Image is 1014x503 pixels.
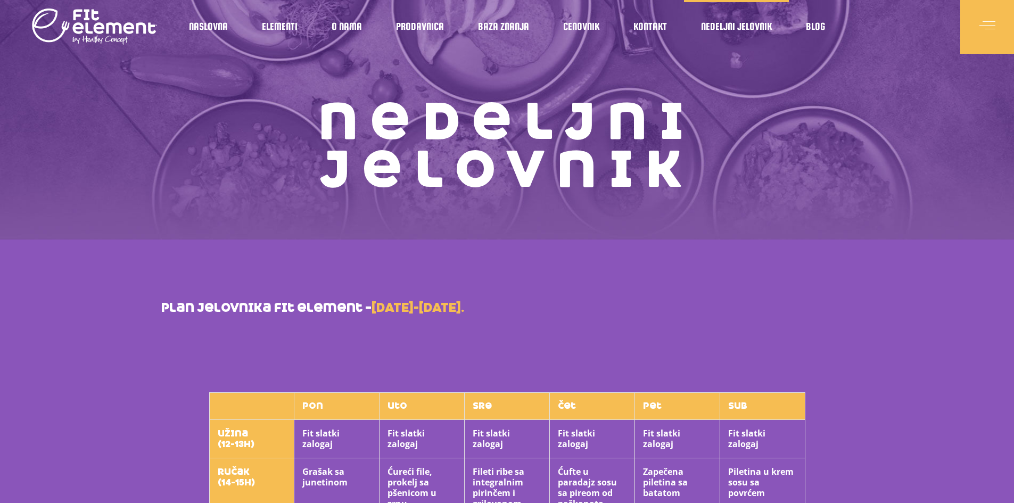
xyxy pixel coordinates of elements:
th: Fit slatki zalogaj [720,420,805,458]
span: Baza znanja [478,24,529,29]
span: Nedeljni jelovnik [701,24,772,29]
th: sub [720,393,805,420]
th: Fit slatki zalogaj [549,420,634,458]
th: pet [634,393,720,420]
th: uto [380,393,465,420]
th: Fit slatki zalogaj [294,420,380,458]
h1: Nedeljni jelovnik [161,98,853,194]
span: Naslovna [189,24,228,29]
th: pon [294,393,380,420]
span: Elementi [262,24,298,29]
span: Blog [806,24,825,29]
span: Prodavnica [396,24,444,29]
strong: [DATE]-[DATE]. [372,300,464,316]
p: plan jelovnika fit element – [161,298,853,318]
span: Cenovnik [563,24,599,29]
th: Fit slatki zalogaj [634,420,720,458]
th: čet [549,393,634,420]
th: Fit slatki zalogaj [465,420,550,458]
img: logo light [32,5,157,48]
th: Fit slatki zalogaj [380,420,465,458]
th: sre [465,393,550,420]
th: užina (12-13h) [209,420,294,458]
span: O nama [332,24,362,29]
span: Kontakt [633,24,667,29]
